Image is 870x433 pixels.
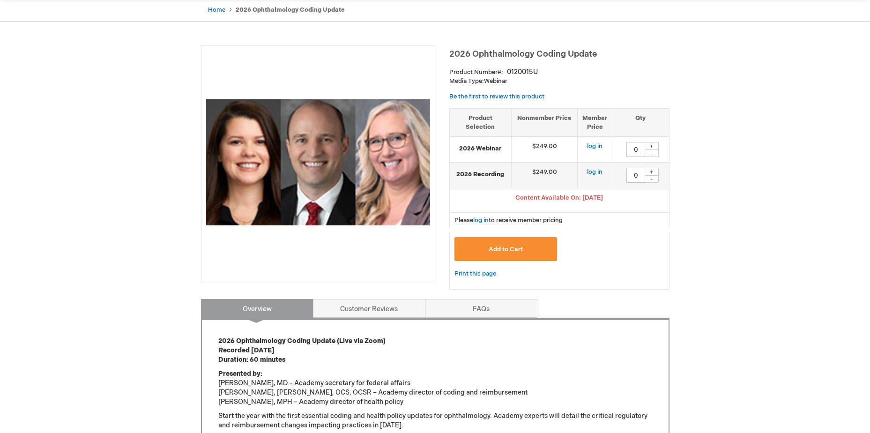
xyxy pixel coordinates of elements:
[201,299,313,318] a: Overview
[313,299,425,318] a: Customer Reviews
[512,108,578,136] th: Nonmember Price
[449,77,669,86] p: Webinar
[515,194,603,202] span: Content Available On: [DATE]
[512,137,578,163] td: $249.00
[449,77,484,85] strong: Media Type:
[425,299,537,318] a: FAQs
[645,142,659,150] div: +
[218,411,652,430] p: Start the year with the first essential coding and health policy updates for ophthalmology. Acade...
[645,175,659,183] div: -
[512,163,578,188] td: $249.00
[449,93,544,100] a: Be the first to review this product
[578,108,612,136] th: Member Price
[218,370,262,378] strong: Presented by:
[473,216,489,224] a: log in
[454,144,507,153] strong: 2026 Webinar
[612,108,669,136] th: Qty
[449,49,597,59] span: 2026 Ophthalmology Coding Update
[454,268,496,280] a: Print this page
[454,237,558,261] button: Add to Cart
[645,149,659,157] div: -
[236,6,345,14] strong: 2026 Ophthalmology Coding Update
[626,142,645,157] input: Qty
[626,168,645,183] input: Qty
[206,50,430,274] img: 2026 Ophthalmology Coding Update
[507,67,538,77] div: 0120015U
[449,68,503,76] strong: Product Number
[218,369,652,407] p: [PERSON_NAME], MD – Academy secretary for federal affairs [PERSON_NAME], [PERSON_NAME], OCS, OCSR...
[587,168,602,176] a: log in
[208,6,225,14] a: Home
[450,108,512,136] th: Product Selection
[454,216,563,224] span: Please to receive member pricing
[218,337,386,364] strong: 2026 Ophthalmology Coding Update (Live via Zoom) Recorded [DATE] Duration: 60 minutes
[489,246,523,253] span: Add to Cart
[645,168,659,176] div: +
[587,142,602,150] a: log in
[454,170,507,179] strong: 2026 Recording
